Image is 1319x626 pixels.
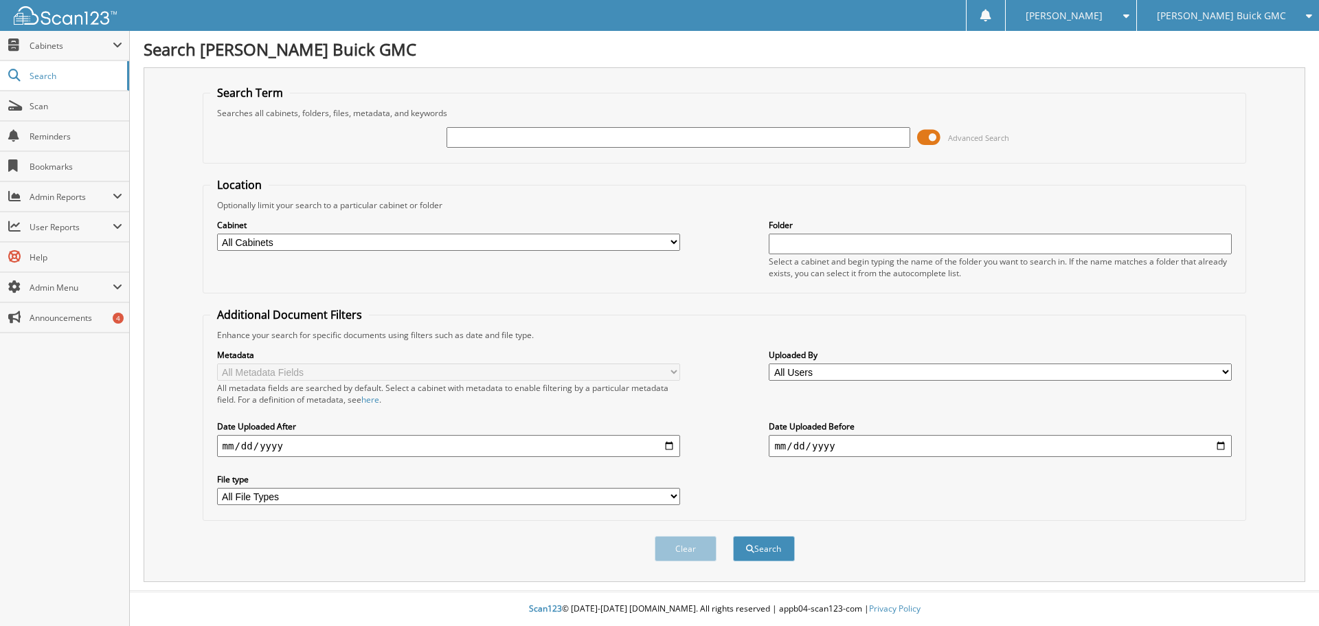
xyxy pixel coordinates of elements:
[217,349,680,361] label: Metadata
[210,177,269,192] legend: Location
[30,251,122,263] span: Help
[30,191,113,203] span: Admin Reports
[144,38,1305,60] h1: Search [PERSON_NAME] Buick GMC
[948,133,1009,143] span: Advanced Search
[529,603,562,614] span: Scan123
[30,100,122,112] span: Scan
[30,70,120,82] span: Search
[361,394,379,405] a: here
[30,40,113,52] span: Cabinets
[210,107,1239,119] div: Searches all cabinets, folders, files, metadata, and keywords
[769,256,1232,279] div: Select a cabinet and begin typing the name of the folder you want to search in. If the name match...
[1157,12,1286,20] span: [PERSON_NAME] Buick GMC
[217,473,680,485] label: File type
[30,131,122,142] span: Reminders
[30,282,113,293] span: Admin Menu
[1026,12,1103,20] span: [PERSON_NAME]
[113,313,124,324] div: 4
[769,435,1232,457] input: end
[217,421,680,432] label: Date Uploaded After
[210,307,369,322] legend: Additional Document Filters
[30,221,113,233] span: User Reports
[14,6,117,25] img: scan123-logo-white.svg
[130,592,1319,626] div: © [DATE]-[DATE] [DOMAIN_NAME]. All rights reserved | appb04-scan123-com |
[769,349,1232,361] label: Uploaded By
[210,85,290,100] legend: Search Term
[217,219,680,231] label: Cabinet
[769,219,1232,231] label: Folder
[733,536,795,561] button: Search
[30,312,122,324] span: Announcements
[655,536,717,561] button: Clear
[869,603,921,614] a: Privacy Policy
[217,435,680,457] input: start
[30,161,122,172] span: Bookmarks
[217,382,680,405] div: All metadata fields are searched by default. Select a cabinet with metadata to enable filtering b...
[210,199,1239,211] div: Optionally limit your search to a particular cabinet or folder
[769,421,1232,432] label: Date Uploaded Before
[210,329,1239,341] div: Enhance your search for specific documents using filters such as date and file type.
